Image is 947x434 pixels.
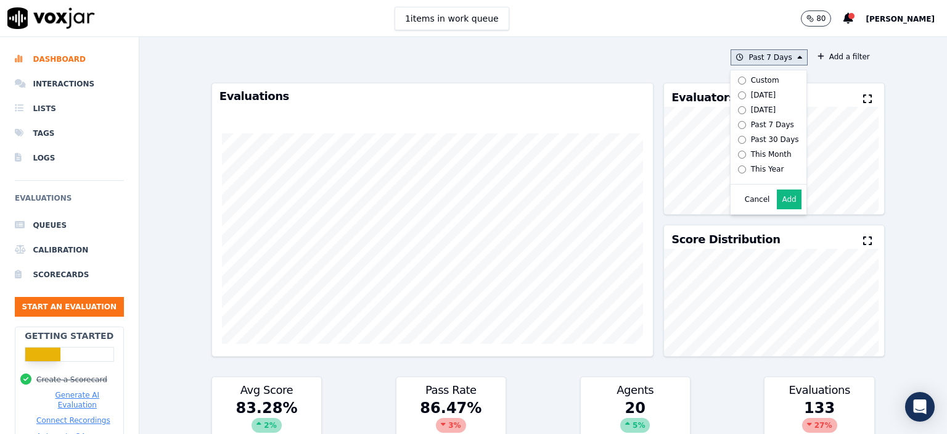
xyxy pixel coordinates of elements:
[866,11,947,26] button: [PERSON_NAME]
[25,330,113,342] h2: Getting Started
[745,194,770,204] button: Cancel
[436,418,465,433] div: 3 %
[395,7,509,30] button: 1items in work queue
[36,415,110,425] button: Connect Recordings
[15,96,124,121] a: Lists
[671,92,735,103] h3: Evaluators
[15,213,124,238] a: Queues
[772,385,866,396] h3: Evaluations
[620,418,650,433] div: 5 %
[801,10,831,27] button: 80
[813,49,875,64] button: Add a filter
[15,297,124,317] button: Start an Evaluation
[738,151,746,159] input: This Month
[751,120,794,130] div: Past 7 Days
[15,146,124,170] a: Logs
[751,75,779,85] div: Custom
[802,418,837,433] div: 27 %
[738,121,746,129] input: Past 7 Days
[36,375,107,385] button: Create a Scorecard
[15,262,124,287] a: Scorecards
[751,164,784,174] div: This Year
[801,10,843,27] button: 80
[731,49,807,65] button: Past 7 Days Custom [DATE] [DATE] Past 7 Days Past 30 Days This Month This Year Cancel Add
[219,385,314,396] h3: Avg Score
[751,135,799,144] div: Past 30 Days
[15,72,124,96] a: Interactions
[777,190,801,209] button: Add
[738,106,746,114] input: [DATE]
[15,238,124,262] a: Calibration
[738,91,746,99] input: [DATE]
[738,165,746,173] input: This Year
[751,149,792,159] div: This Month
[252,418,281,433] div: 2 %
[905,392,935,422] div: Open Intercom Messenger
[36,390,118,410] button: Generate AI Evaluation
[751,90,776,100] div: [DATE]
[15,121,124,146] a: Tags
[588,385,683,396] h3: Agents
[738,77,746,85] input: Custom
[404,385,498,396] h3: Pass Rate
[219,91,646,102] h3: Evaluations
[738,136,746,144] input: Past 30 Days
[671,234,780,245] h3: Score Distribution
[816,14,826,23] p: 80
[15,47,124,72] a: Dashboard
[866,15,935,23] span: [PERSON_NAME]
[751,105,776,115] div: [DATE]
[15,191,124,213] h6: Evaluations
[7,7,95,29] img: voxjar logo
